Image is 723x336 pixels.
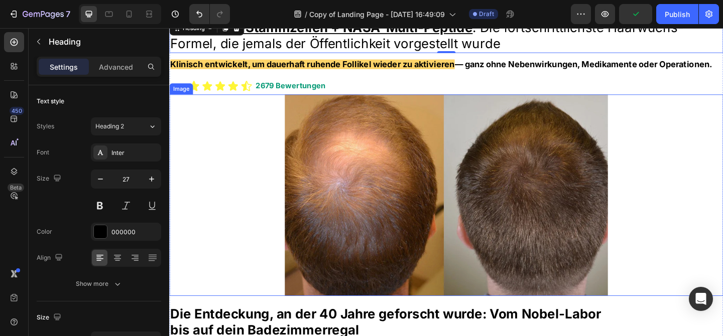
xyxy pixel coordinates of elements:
[656,4,698,24] button: Publish
[1,34,310,45] strong: Klinisch entwickelt, um dauerhaft ruhende Follikel wieder zu aktivieren
[305,9,307,20] span: /
[37,251,65,265] div: Align
[94,58,170,68] strong: 2679 Bewertungen
[37,148,49,157] div: Font
[169,28,723,336] iframe: Design area
[8,184,24,192] div: Beta
[37,227,52,236] div: Color
[37,122,54,131] div: Styles
[91,117,161,135] button: Heading 2
[37,97,64,106] div: Text style
[10,107,24,115] div: 450
[37,172,63,186] div: Size
[665,9,690,20] div: Publish
[95,122,124,131] span: Heading 2
[189,4,230,24] div: Undo/Redo
[310,34,590,45] strong: — ganz ohne Nebenwirkungen, Medikamente oder Operationen.
[111,148,159,157] div: Inter
[1,302,469,319] strong: Die Entdeckung, an der 40 Jahre geforscht wurde: Vom Nobel-Labor
[689,287,713,311] div: Open Intercom Messenger
[76,279,123,289] div: Show more
[37,311,63,324] div: Size
[126,72,477,292] img: gempages_585980136390656707-48590f5a-b93f-4d57-b576-2b2ca3ec0401.png
[99,62,133,72] p: Advanced
[111,228,159,237] div: 000000
[4,4,75,24] button: 7
[2,62,24,71] div: Image
[49,36,157,48] p: Heading
[50,62,78,72] p: Settings
[309,9,445,20] span: Copy of Landing Page - [DATE] 16:49:09
[37,275,161,293] button: Show more
[479,10,494,19] span: Draft
[66,8,70,20] p: 7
